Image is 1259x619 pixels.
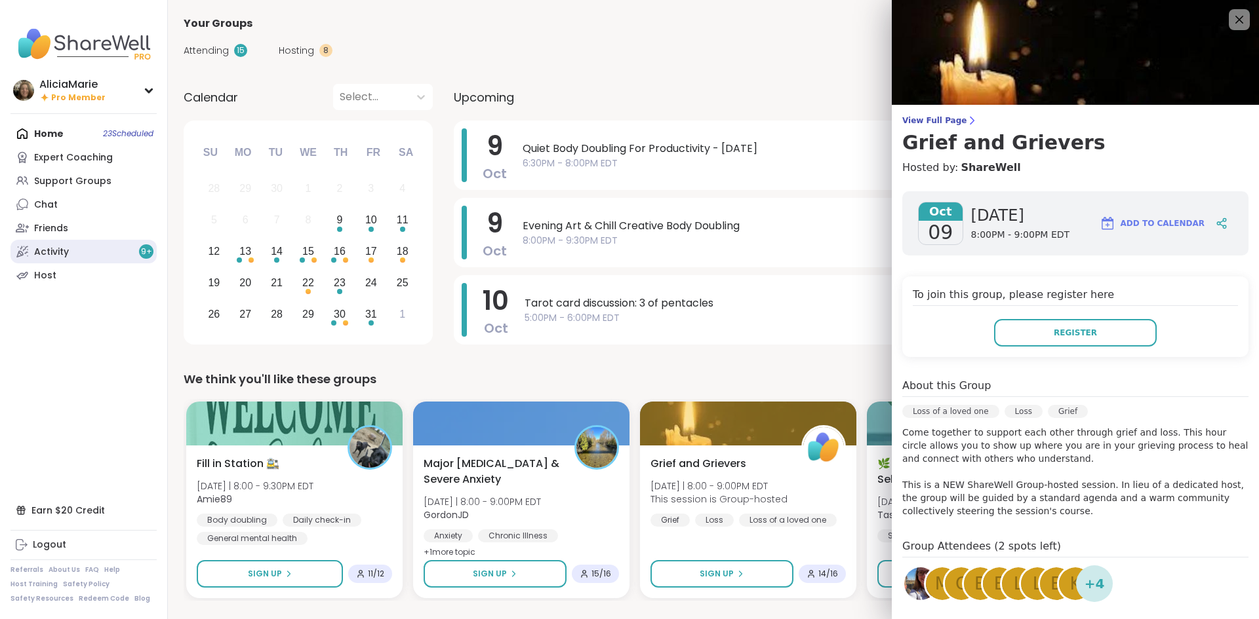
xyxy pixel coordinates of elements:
[397,211,409,229] div: 11
[34,175,111,188] div: Support Groups
[368,569,384,579] span: 11 / 12
[274,211,280,229] div: 7
[263,269,291,297] div: Choose Tuesday, October 21st, 2025
[184,88,238,106] span: Calendar
[397,242,409,260] div: 18
[739,514,837,527] div: Loss of a loved one
[961,160,1020,176] a: ShareWell
[1050,571,1062,597] span: b
[200,238,228,266] div: Choose Sunday, October 12th, 2025
[650,456,746,472] span: Grief and Grievers
[1054,327,1097,339] span: Register
[34,151,113,164] div: Expert Coaching
[10,240,157,263] a: Activity9+
[454,88,514,106] span: Upcoming
[197,514,277,527] div: Body doubling
[359,138,388,167] div: Fr
[200,300,228,328] div: Choose Sunday, October 26th, 2025
[141,246,152,257] span: 9 +
[184,44,229,58] span: Attending
[523,141,1220,157] span: Quiet Body Doubling For Productivity - [DATE]
[10,216,157,240] a: Friends
[365,274,377,291] div: 24
[39,77,106,92] div: AliciaMarie
[334,242,346,260] div: 16
[365,242,377,260] div: 17
[239,179,251,197] div: 29
[525,311,1220,325] span: 5:00PM - 6:00PM EDT
[231,206,260,234] div: Not available Monday, October 6th, 2025
[424,508,469,521] b: GordonJD
[208,305,220,323] div: 26
[231,269,260,297] div: Choose Monday, October 20th, 2025
[327,138,355,167] div: Th
[271,242,283,260] div: 14
[955,571,967,597] span: c
[591,569,611,579] span: 15 / 16
[197,456,279,472] span: Fill in Station 🚉
[326,175,354,203] div: Not available Thursday, October 2nd, 2025
[877,456,1014,487] span: 🌿 Seven Dimensions of Self-Care: 💬Social
[294,175,323,203] div: Not available Wednesday, October 1st, 2025
[211,211,217,229] div: 5
[1085,574,1105,593] span: + 4
[650,514,690,527] div: Grief
[368,179,374,197] div: 3
[294,238,323,266] div: Choose Wednesday, October 15th, 2025
[388,300,416,328] div: Choose Saturday, November 1st, 2025
[971,229,1070,242] span: 8:00PM - 9:00PM EDT
[79,594,129,603] a: Redeem Code
[10,594,73,603] a: Safety Resources
[902,131,1249,155] h3: Grief and Grievers
[357,300,385,328] div: Choose Friday, October 31st, 2025
[478,529,558,542] div: Chronic Illness
[85,565,99,574] a: FAQ
[184,16,252,31] span: Your Groups
[239,242,251,260] div: 13
[10,169,157,193] a: Support Groups
[388,269,416,297] div: Choose Saturday, October 25th, 2025
[326,300,354,328] div: Choose Thursday, October 30th, 2025
[981,565,1018,602] a: E
[902,378,991,394] h4: About this Group
[261,138,290,167] div: Tu
[1069,571,1081,597] span: k
[388,175,416,203] div: Not available Saturday, October 4th, 2025
[208,179,220,197] div: 28
[994,319,1157,347] button: Register
[904,567,937,600] img: TStupec2011
[326,206,354,234] div: Choose Thursday, October 9th, 2025
[1121,217,1205,229] span: Add to Calendar
[196,138,225,167] div: Su
[302,242,314,260] div: 15
[902,115,1249,126] span: View Full Page
[200,269,228,297] div: Choose Sunday, October 19th, 2025
[231,238,260,266] div: Choose Monday, October 13th, 2025
[239,305,251,323] div: 27
[928,221,953,244] span: 09
[357,175,385,203] div: Not available Friday, October 3rd, 2025
[263,175,291,203] div: Not available Tuesday, September 30th, 2025
[279,44,314,58] span: Hosting
[49,565,80,574] a: About Us
[231,175,260,203] div: Not available Monday, September 29th, 2025
[650,560,793,588] button: Sign Up
[10,498,157,522] div: Earn $20 Credit
[197,532,308,545] div: General mental health
[63,580,110,589] a: Safety Policy
[1019,565,1056,602] a: l
[388,206,416,234] div: Choose Saturday, October 11th, 2025
[263,300,291,328] div: Choose Tuesday, October 28th, 2025
[650,479,788,493] span: [DATE] | 8:00 - 9:00PM EDT
[200,175,228,203] div: Not available Sunday, September 28th, 2025
[10,565,43,574] a: Referrals
[913,287,1238,306] h4: To join this group, please register here
[33,538,66,552] div: Logout
[974,571,986,597] span: b
[1038,565,1075,602] a: b
[271,305,283,323] div: 28
[34,246,69,259] div: Activity
[877,495,993,508] span: [DATE] | 8:30 - 9:30PM EDT
[424,529,473,542] div: Anxiety
[424,560,567,588] button: Sign Up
